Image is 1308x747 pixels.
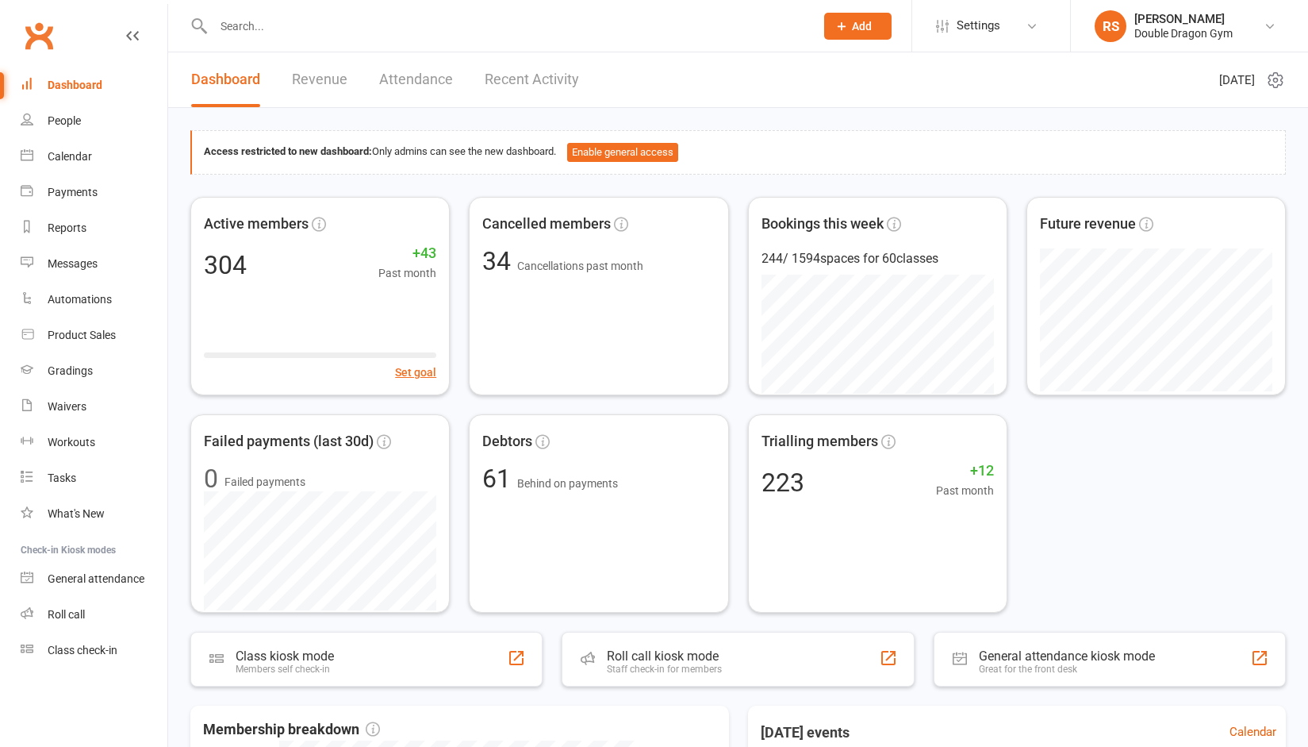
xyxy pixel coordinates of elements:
div: Great for the front desk [979,664,1155,675]
span: Active members [204,213,309,236]
div: [PERSON_NAME] [1134,12,1233,26]
a: Class kiosk mode [21,633,167,668]
span: +43 [378,242,436,265]
a: Workouts [21,425,167,460]
span: Future revenue [1040,213,1136,236]
div: Workouts [48,436,95,449]
div: RS [1095,10,1126,42]
div: Messages [48,257,98,270]
a: Revenue [292,52,347,107]
a: Attendance [379,52,453,107]
span: Behind on payments [517,477,618,490]
div: 0 [204,466,218,491]
a: Reports [21,210,167,246]
div: Dashboard [48,79,102,91]
div: Reports [48,221,86,234]
button: Set goal [395,364,436,381]
span: Past month [378,264,436,282]
span: Cancellations past month [517,260,643,272]
a: Tasks [21,460,167,496]
a: Recent Activity [485,52,579,107]
div: Payments [48,186,98,198]
a: What's New [21,496,167,532]
div: Only admins can see the new dashboard. [204,143,1273,162]
div: 304 [204,252,247,278]
a: Payments [21,175,167,210]
input: Search... [209,15,804,37]
div: Tasks [48,472,76,484]
span: Add [852,20,872,33]
div: Roll call kiosk mode [607,649,722,664]
span: Past month [936,482,994,499]
span: Cancelled members [482,213,611,236]
a: Calendar [21,139,167,175]
span: +12 [936,460,994,483]
div: General attendance kiosk mode [979,649,1155,664]
a: Product Sales [21,318,167,353]
div: What's New [48,507,105,520]
span: Trialling members [761,430,878,453]
a: Automations [21,282,167,318]
a: People [21,103,167,139]
div: Members self check-in [236,664,334,675]
a: Calendar [1229,722,1276,741]
span: [DATE] [1219,71,1255,90]
span: Failed payments [224,473,305,491]
div: Class check-in [48,644,117,657]
a: Dashboard [191,52,260,107]
span: Settings [957,8,1000,44]
div: People [48,114,81,127]
a: General attendance kiosk mode [21,561,167,597]
a: Gradings [21,353,167,389]
a: Clubworx [19,16,59,56]
strong: Access restricted to new dashboard: [204,145,372,157]
a: Messages [21,246,167,282]
a: Roll call [21,597,167,633]
div: Waivers [48,400,86,413]
div: Product Sales [48,329,116,341]
div: 223 [761,470,804,495]
a: Waivers [21,389,167,425]
div: 244 / 1594 spaces for 60 classes [761,248,994,269]
div: Gradings [48,364,93,377]
a: Dashboard [21,67,167,103]
h3: [DATE] events [748,718,862,747]
span: Membership breakdown [203,718,380,741]
button: Add [824,13,892,40]
span: Debtors [482,430,532,453]
span: 34 [482,246,517,276]
div: Staff check-in for members [607,664,722,675]
span: 61 [482,464,517,494]
span: Bookings this week [761,213,884,236]
div: Calendar [48,150,92,163]
span: Failed payments (last 30d) [204,430,374,453]
div: Double Dragon Gym [1134,26,1233,40]
button: Enable general access [567,143,678,162]
div: Class kiosk mode [236,649,334,664]
div: Automations [48,293,112,306]
div: General attendance [48,572,144,585]
div: Roll call [48,608,85,621]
